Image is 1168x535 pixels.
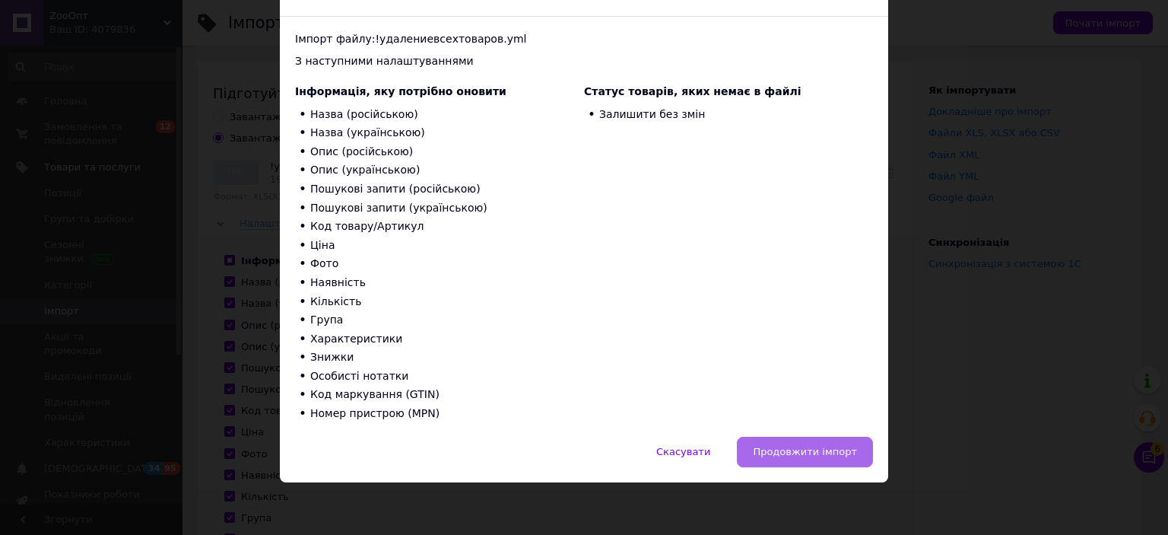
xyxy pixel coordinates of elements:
[737,437,873,467] button: Продовжити імпорт
[295,255,584,274] li: Фото
[656,446,710,457] span: Скасувати
[295,292,584,311] li: Кількість
[295,32,873,47] div: Імпорт файлу: !удалениевсехтоваров.yml
[295,199,584,218] li: Пошукові запити (українською)
[295,54,873,69] div: З наступними налаштуваннями
[295,161,584,180] li: Опис (українською)
[584,85,801,97] span: Статус товарів, яких немає в файлі
[753,446,857,457] span: Продовжити імпорт
[295,180,584,199] li: Пошукові запити (російською)
[295,349,584,368] li: Знижки
[295,405,584,424] li: Номер пристрою (MPN)
[295,105,584,124] li: Назва (російською)
[295,236,584,255] li: Ціна
[295,142,584,161] li: Опис (російською)
[295,124,584,143] li: Назва (українською)
[295,367,584,386] li: Особисті нотатки
[640,437,726,467] button: Скасувати
[295,386,584,405] li: Код маркування (GTIN)
[295,85,506,97] span: Інформація, яку потрібно оновити
[295,273,584,292] li: Наявність
[295,330,584,349] li: Характеристики
[295,218,584,237] li: Код товару/Артикул
[295,311,584,330] li: Група
[584,105,873,124] li: Залишити без змін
